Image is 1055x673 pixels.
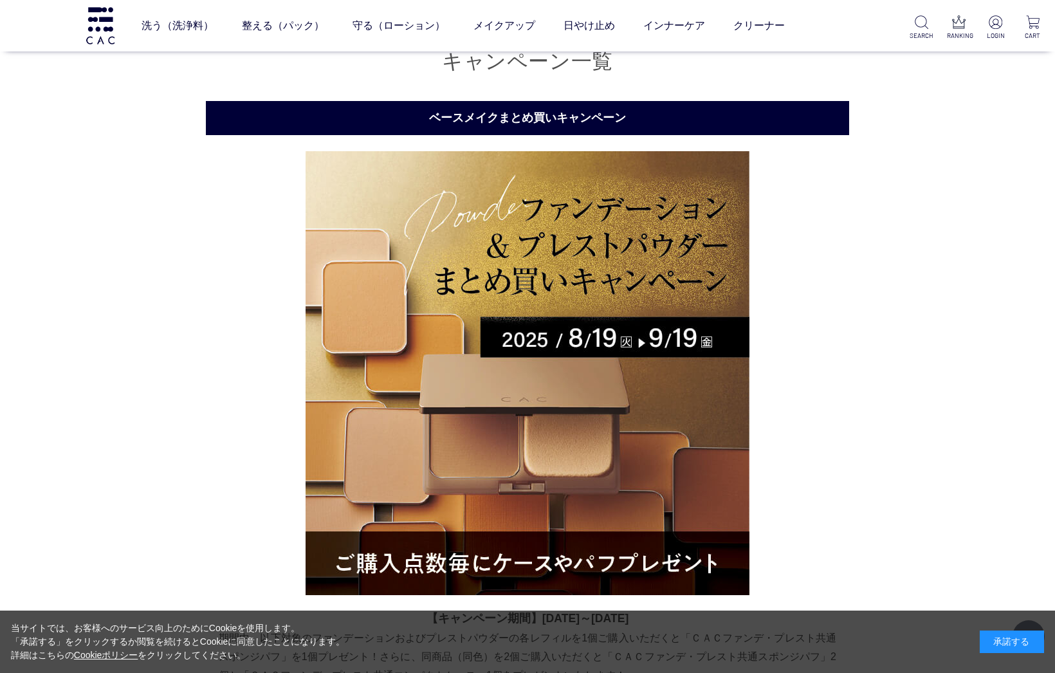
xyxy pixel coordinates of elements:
[84,7,116,44] img: logo
[733,8,785,44] a: クリーナー
[643,8,705,44] a: インナーケア
[219,608,836,629] p: 【キャンペーン期間】[DATE]～[DATE]
[142,8,214,44] a: 洗う（洗浄料）
[242,8,324,44] a: 整える（パック）
[206,101,849,135] h2: ベースメイクまとめ買いキャンペーン
[1021,15,1045,41] a: CART
[947,15,971,41] a: RANKING
[564,8,615,44] a: 日やけ止め
[910,15,933,41] a: SEARCH
[11,622,345,662] div: 当サイトでは、お客様へのサービス向上のためにCookieを使用します。 「承諾する」をクリックするか閲覧を続けるとCookieに同意したことになります。 詳細はこちらの をクリックしてください。
[353,8,445,44] a: 守る（ローション）
[306,151,749,595] img: ベースメイクまとめ買いキャンペーン
[984,15,1007,41] a: LOGIN
[74,650,138,660] a: Cookieポリシー
[1021,31,1045,41] p: CART
[947,31,971,41] p: RANKING
[984,31,1007,41] p: LOGIN
[473,8,535,44] a: メイクアップ
[980,631,1044,653] div: 承諾する
[910,31,933,41] p: SEARCH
